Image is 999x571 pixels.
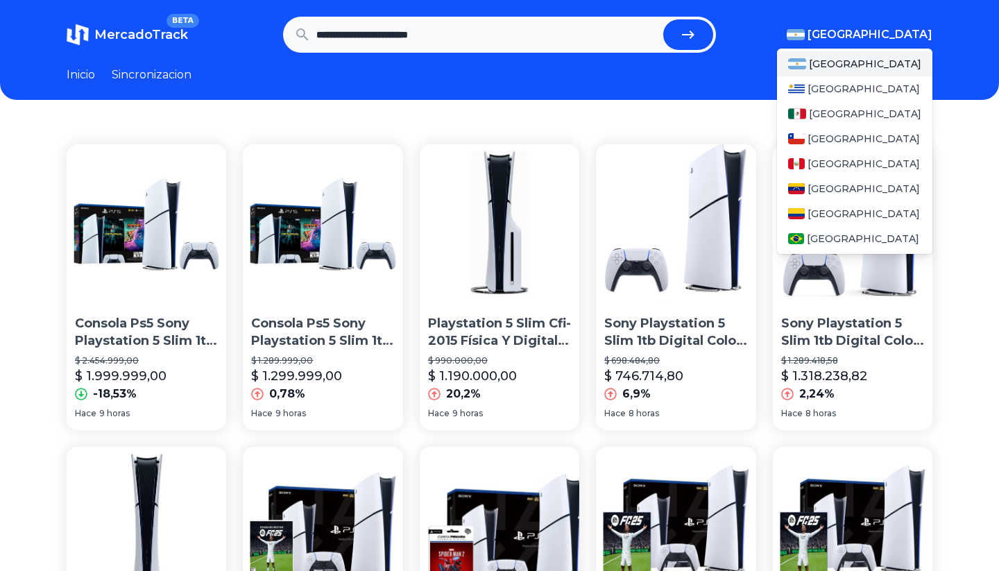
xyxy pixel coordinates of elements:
[275,408,306,419] span: 9 horas
[777,126,932,151] a: Chile[GEOGRAPHIC_DATA]
[243,144,402,430] a: Consola Ps5 Sony Playstation 5 Slim 1tb Ed Digital + BundleConsola Ps5 Sony Playstation 5 Slim 1t...
[809,57,921,71] span: [GEOGRAPHIC_DATA]
[67,24,188,46] a: MercadoTrackBETA
[781,408,803,419] span: Hace
[773,144,932,304] img: Sony Playstation 5 Slim 1tb Digital Color Blanco
[251,355,394,366] p: $ 1.289.999,00
[808,132,920,146] span: [GEOGRAPHIC_DATA]
[420,144,579,304] img: Playstation 5 Slim Cfi-2015 Física Y Digital 2024 4k Hdr
[805,408,836,419] span: 8 horas
[596,144,755,304] img: Sony Playstation 5 Slim 1tb Digital Color Blanco
[807,232,919,246] span: [GEOGRAPHIC_DATA]
[166,14,199,28] span: BETA
[788,158,805,169] img: Peru
[777,201,932,226] a: Colombia[GEOGRAPHIC_DATA]
[112,67,191,83] a: Sincronizacion
[799,386,835,402] p: 2,24%
[269,386,305,402] p: 0,78%
[629,408,659,419] span: 8 horas
[808,157,920,171] span: [GEOGRAPHIC_DATA]
[75,355,218,366] p: $ 2.454.999,00
[808,82,920,96] span: [GEOGRAPHIC_DATA]
[781,355,924,366] p: $ 1.289.418,58
[428,315,571,350] p: Playstation 5 Slim Cfi-2015 Física Y Digital 2024 4k Hdr
[809,107,921,121] span: [GEOGRAPHIC_DATA]
[788,108,806,119] img: Mexico
[604,366,683,386] p: $ 746.714,80
[777,76,932,101] a: Uruguay[GEOGRAPHIC_DATA]
[452,408,483,419] span: 9 horas
[420,144,579,430] a: Playstation 5 Slim Cfi-2015 Física Y Digital 2024 4k HdrPlaystation 5 Slim Cfi-2015 Física Y Digi...
[777,151,932,176] a: Peru[GEOGRAPHIC_DATA]
[93,386,137,402] p: -18,53%
[622,386,651,402] p: 6,9%
[808,26,932,43] span: [GEOGRAPHIC_DATA]
[788,133,805,144] img: Chile
[67,144,226,304] img: Consola Ps5 Sony Playstation 5 Slim 1tb Digital + Bundle Prm
[251,408,273,419] span: Hace
[777,101,932,126] a: Mexico[GEOGRAPHIC_DATA]
[428,355,571,366] p: $ 990.000,00
[428,408,450,419] span: Hace
[428,366,517,386] p: $ 1.190.000,00
[781,315,924,350] p: Sony Playstation 5 Slim 1tb Digital Color [PERSON_NAME]
[94,27,188,42] span: MercadoTrack
[596,144,755,430] a: Sony Playstation 5 Slim 1tb Digital Color BlancoSony Playstation 5 Slim 1tb Digital Color [PERSON...
[604,315,747,350] p: Sony Playstation 5 Slim 1tb Digital Color [PERSON_NAME]
[777,226,932,251] a: Brasil[GEOGRAPHIC_DATA]
[75,315,218,350] p: Consola Ps5 Sony Playstation 5 Slim 1tb Digital + Bundle Prm
[787,29,805,40] img: Argentina
[67,67,95,83] a: Inicio
[808,207,920,221] span: [GEOGRAPHIC_DATA]
[75,408,96,419] span: Hace
[808,182,920,196] span: [GEOGRAPHIC_DATA]
[243,144,402,304] img: Consola Ps5 Sony Playstation 5 Slim 1tb Ed Digital + Bundle
[67,24,89,46] img: MercadoTrack
[788,183,805,194] img: Venezuela
[604,408,626,419] span: Hace
[777,176,932,201] a: Venezuela[GEOGRAPHIC_DATA]
[67,144,226,430] a: Consola Ps5 Sony Playstation 5 Slim 1tb Digital + Bundle PrmConsola Ps5 Sony Playstation 5 Slim 1...
[787,26,932,43] button: [GEOGRAPHIC_DATA]
[251,315,394,350] p: Consola Ps5 Sony Playstation 5 Slim 1tb Ed Digital + Bundle
[251,366,342,386] p: $ 1.299.999,00
[781,366,867,386] p: $ 1.318.238,82
[75,366,166,386] p: $ 1.999.999,00
[773,144,932,430] a: Sony Playstation 5 Slim 1tb Digital Color BlancoSony Playstation 5 Slim 1tb Digital Color [PERSON...
[788,83,805,94] img: Uruguay
[788,208,805,219] img: Colombia
[777,51,932,76] a: Argentina[GEOGRAPHIC_DATA]
[604,355,747,366] p: $ 698.484,80
[788,233,804,244] img: Brasil
[446,386,481,402] p: 20,2%
[99,408,130,419] span: 9 horas
[788,58,806,69] img: Argentina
